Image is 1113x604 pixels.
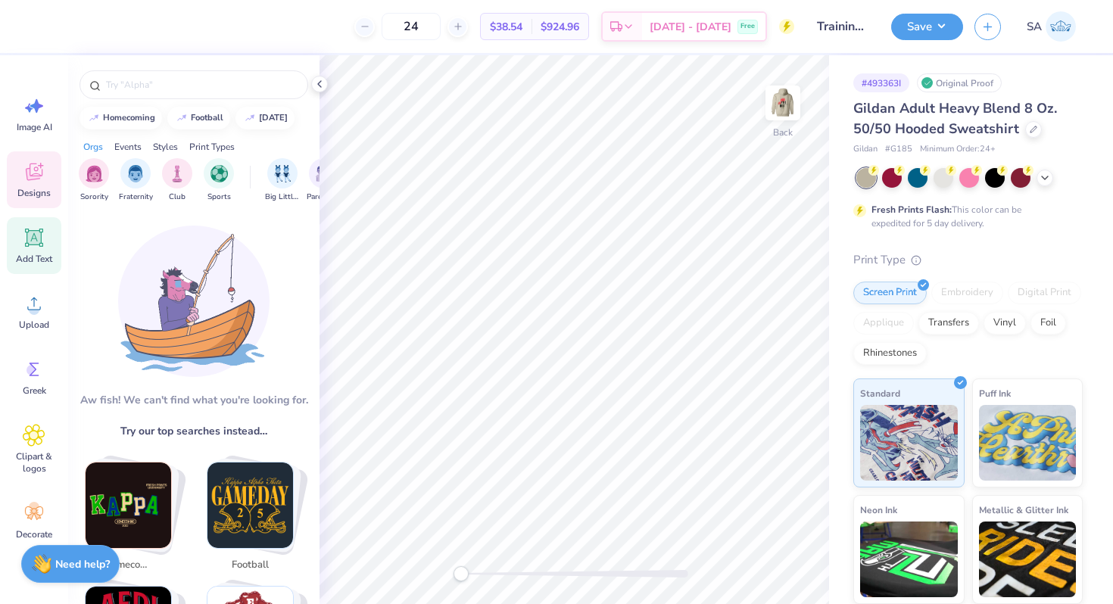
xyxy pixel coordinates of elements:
div: Back [773,126,793,139]
button: filter button [162,158,192,203]
button: filter button [204,158,234,203]
div: Applique [853,312,914,335]
button: filter button [79,158,109,203]
span: Puff Ink [979,385,1011,401]
span: Gildan Adult Heavy Blend 8 Oz. 50/50 Hooded Sweatshirt [853,99,1057,138]
div: Embroidery [931,282,1003,304]
span: Gildan [853,143,878,156]
span: Fraternity [119,191,153,203]
div: # 493363I [853,73,909,92]
button: [DATE] [235,107,295,129]
span: Minimum Order: 24 + [920,143,996,156]
div: Transfers [918,312,979,335]
img: Club Image [169,165,185,182]
div: This color can be expedited for 5 day delivery. [871,203,1058,230]
span: Metallic & Glitter Ink [979,502,1068,518]
button: Stack Card Button homecoming [76,462,190,578]
div: filter for Club [162,158,192,203]
input: – – [382,13,441,40]
span: Clipart & logos [9,450,59,475]
div: halloween [259,114,288,122]
span: Add Text [16,253,52,265]
span: $38.54 [490,19,522,35]
div: filter for Big Little Reveal [265,158,300,203]
div: Rhinestones [853,342,927,365]
img: Metallic & Glitter Ink [979,521,1077,597]
span: football [226,558,275,573]
input: Try "Alpha" [104,77,298,92]
img: Big Little Reveal Image [274,165,291,182]
span: Image AI [17,121,52,133]
div: Digital Print [1008,282,1081,304]
strong: Need help? [55,557,110,571]
strong: Fresh Prints Flash: [871,204,952,216]
span: Designs [17,187,51,199]
button: filter button [119,158,153,203]
img: trend_line.gif [244,114,256,123]
div: Print Type [853,251,1083,269]
img: Neon Ink [860,521,958,597]
div: Vinyl [984,312,1026,335]
button: homecoming [79,107,162,129]
img: Back [768,88,798,118]
img: Fraternity Image [127,165,144,182]
button: filter button [307,158,341,203]
img: Sofia Adad [1046,11,1076,42]
div: Accessibility label [454,566,469,581]
span: Parent's Weekend [307,191,341,203]
img: trend_line.gif [88,114,100,123]
img: Loading... [118,226,270,377]
span: Neon Ink [860,502,897,518]
button: football [167,107,230,129]
span: Sorority [80,191,108,203]
span: Greek [23,385,46,397]
img: Parent's Weekend Image [316,165,333,182]
span: SA [1027,18,1042,36]
div: Foil [1030,312,1066,335]
div: Styles [153,140,178,154]
span: Sports [207,191,231,203]
div: filter for Sorority [79,158,109,203]
div: Aw fish! We can't find what you're looking for. [80,392,308,408]
div: football [191,114,223,122]
button: Stack Card Button football [198,462,312,578]
div: Orgs [83,140,103,154]
img: trend_line.gif [176,114,188,123]
img: homecoming [86,462,171,548]
span: Big Little Reveal [265,191,300,203]
span: Upload [19,319,49,331]
span: # G185 [885,143,912,156]
span: [DATE] - [DATE] [650,19,731,35]
div: Print Types [189,140,235,154]
div: Events [114,140,142,154]
span: Free [740,21,755,32]
div: filter for Sports [204,158,234,203]
img: Sorority Image [86,165,103,182]
img: Sports Image [210,165,228,182]
button: Save [891,14,963,40]
span: $924.96 [541,19,579,35]
div: homecoming [103,114,155,122]
div: filter for Parent's Weekend [307,158,341,203]
span: Standard [860,385,900,401]
img: Standard [860,405,958,481]
span: Club [169,191,185,203]
img: football [207,462,293,548]
a: SA [1020,11,1083,42]
div: filter for Fraternity [119,158,153,203]
img: Puff Ink [979,405,1077,481]
input: Untitled Design [806,11,880,42]
div: Original Proof [917,73,1002,92]
div: Screen Print [853,282,927,304]
span: Try our top searches instead… [120,423,267,439]
button: filter button [265,158,300,203]
span: Decorate [16,528,52,540]
span: homecoming [104,558,153,573]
